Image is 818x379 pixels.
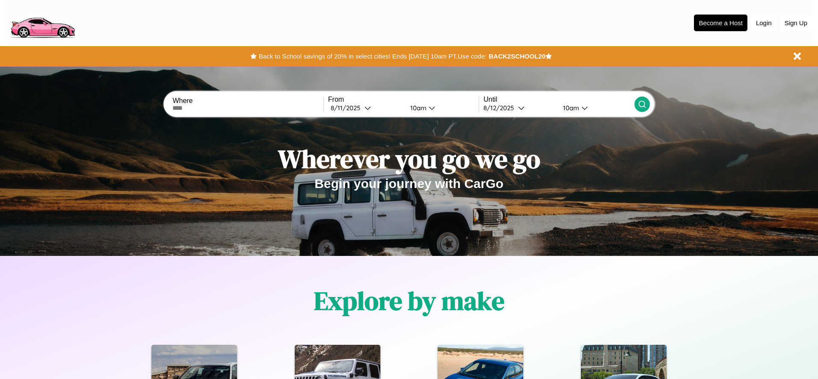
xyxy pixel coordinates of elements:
label: From [328,96,479,103]
button: Back to School savings of 20% in select cities! Ends [DATE] 10am PT.Use code: [257,50,489,62]
img: logo [6,4,79,40]
button: 10am [556,103,634,112]
label: Until [483,96,634,103]
div: 10am [406,104,429,112]
button: 10am [403,103,479,112]
b: BACK2SCHOOL20 [489,53,545,60]
button: Sign Up [780,15,812,31]
div: 8 / 11 / 2025 [331,104,365,112]
button: Login [752,15,776,31]
button: Become a Host [694,15,747,31]
div: 10am [559,104,581,112]
button: 8/11/2025 [328,103,403,112]
div: 8 / 12 / 2025 [483,104,518,112]
h1: Explore by make [314,283,504,318]
label: Where [172,97,323,105]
